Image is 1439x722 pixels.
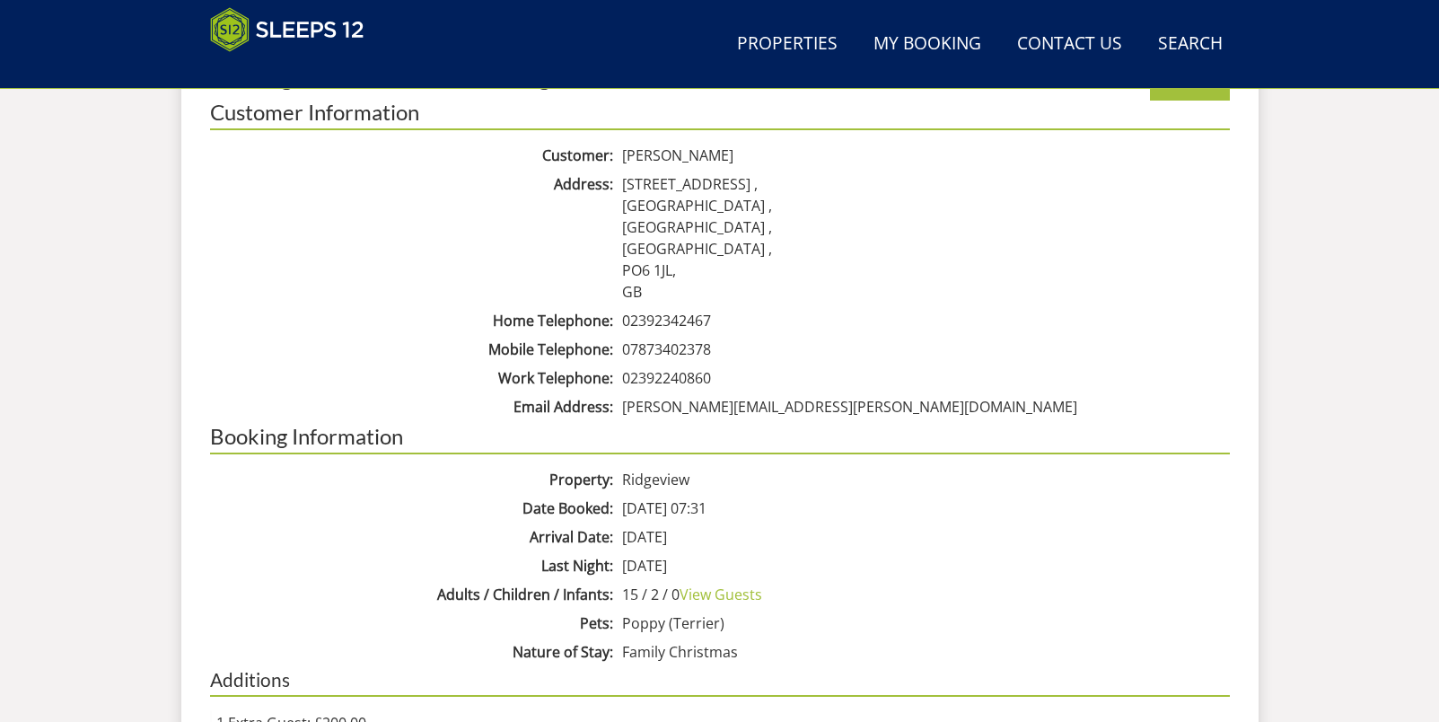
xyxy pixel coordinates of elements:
[210,497,618,519] dt: Date Booked
[210,7,364,52] img: Sleeps 12
[210,396,618,418] dt: Email Address
[618,497,1230,519] dd: [DATE] 07:31
[210,469,618,490] dt: Property
[1010,24,1129,65] a: Contact Us
[618,555,1230,577] dd: [DATE]
[210,526,618,548] dt: Arrival Date
[210,145,618,166] dt: Customer
[618,310,1230,331] dd: 02392342467
[618,641,1230,663] dd: Family Christmas
[618,584,1230,605] dd: 15 / 2 / 0
[201,63,390,78] iframe: Customer reviews powered by Trustpilot
[866,24,988,65] a: My Booking
[210,641,618,663] dt: Nature of Stay
[210,101,1230,130] h3: Customer Information
[618,339,1230,360] dd: 07873402378
[730,24,845,65] a: Properties
[618,469,1230,490] dd: Ridgeview
[210,584,618,605] dt: Adults / Children / Infants
[618,526,1230,548] dd: [DATE]
[1151,24,1230,65] a: Search
[210,612,618,634] dt: Pets
[210,145,1230,454] h3: Booking Information
[210,173,618,195] dt: Address
[618,367,1230,389] dd: 02392240860
[680,585,762,604] a: View Guests
[210,339,618,360] dt: Mobile Telephone
[210,65,610,90] h2: Booking Reference: S47465 - Ridgeview
[210,367,618,389] dt: Work Telephone
[210,310,618,331] dt: Home Telephone
[618,612,1230,634] dd: Poppy (Terrier)
[210,670,1230,697] h4: Additions
[618,145,1230,166] dd: [PERSON_NAME]
[618,173,1230,303] dd: [STREET_ADDRESS] , [GEOGRAPHIC_DATA] , [GEOGRAPHIC_DATA] , [GEOGRAPHIC_DATA] , PO6 1JL, GB
[618,396,1230,418] dd: [PERSON_NAME][EMAIL_ADDRESS][PERSON_NAME][DOMAIN_NAME]
[210,555,618,577] dt: Last Night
